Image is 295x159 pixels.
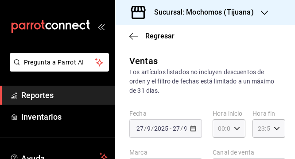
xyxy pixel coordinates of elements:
label: Marca [129,149,202,155]
button: Pregunta a Parrot AI [10,53,109,72]
span: / [151,125,154,132]
input: -- [172,125,180,132]
label: Hora inicio [213,110,245,117]
label: Canal de venta [213,149,285,155]
input: -- [147,125,151,132]
div: Ventas [129,54,158,68]
span: Regresar [145,32,175,40]
button: open_drawer_menu [97,23,105,30]
span: - [170,125,171,132]
label: Fecha [129,110,202,117]
span: Inventarios [21,111,108,123]
span: / [180,125,183,132]
button: Regresar [129,32,175,40]
div: Los artículos listados no incluyen descuentos de orden y el filtro de fechas está limitado a un m... [129,68,281,95]
span: / [144,125,147,132]
label: Hora fin [252,110,285,117]
h3: Sucursal: Mochomos (Tijuana) [147,7,254,18]
input: -- [183,125,188,132]
input: -- [136,125,144,132]
input: ---- [154,125,169,132]
span: Pregunta a Parrot AI [24,58,95,67]
span: Reportes [21,89,108,101]
a: Pregunta a Parrot AI [6,64,109,73]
